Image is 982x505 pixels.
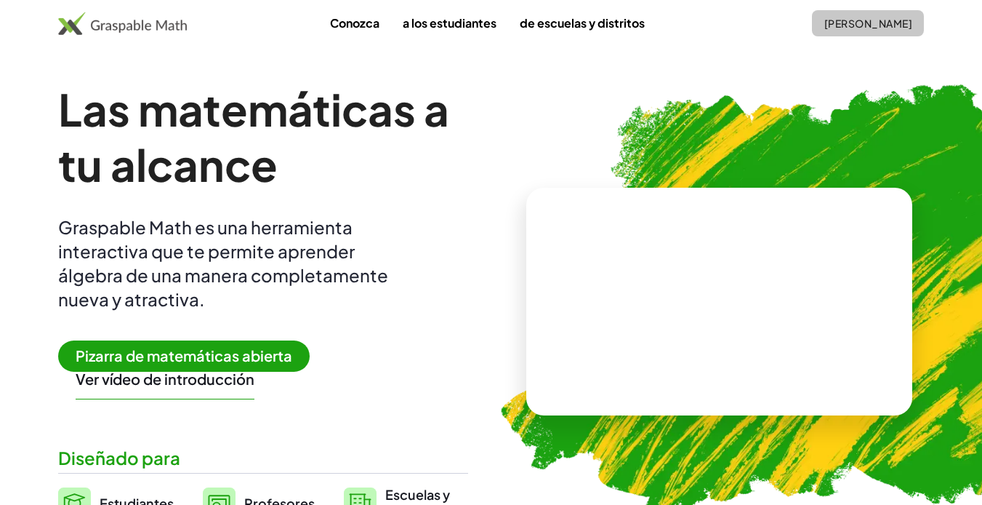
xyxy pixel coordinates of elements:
a: de escuelas y distritos [508,9,656,36]
font: a los estudiantes [403,15,496,31]
a: a los estudiantes [391,9,508,36]
font: Conozca [330,15,379,31]
font: Diseñado para [58,447,180,469]
a: Pizarra de matemáticas abierta [58,349,321,365]
video: ¿Qué es esto? Es notación matemática dinámica. Esta notación desempeña un papel fundamental en có... [610,247,828,356]
font: Las matemáticas a tu alcance [58,81,449,191]
font: Escuelas y [385,486,450,503]
font: Graspable Math es una herramienta interactiva que te permite aprender álgebra de una manera compl... [58,216,388,310]
a: Conozca [318,9,391,36]
font: Pizarra de matemáticas abierta [76,346,292,365]
font: [PERSON_NAME] [824,17,912,30]
button: Ver vídeo de introducción [76,370,254,389]
button: [PERSON_NAME] [812,10,924,36]
font: de escuelas y distritos [520,15,645,31]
